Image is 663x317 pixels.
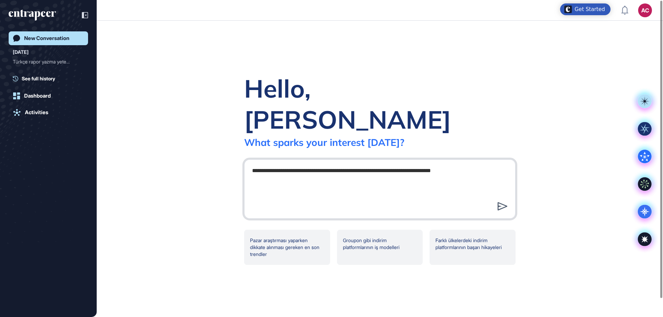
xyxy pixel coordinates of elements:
[13,75,88,82] a: See full history
[13,56,78,67] div: Türkçe rapor yazma yetene...
[9,10,56,21] div: entrapeer-logo
[638,3,652,17] button: AC
[13,48,29,56] div: [DATE]
[564,6,572,13] img: launcher-image-alternative-text
[560,3,611,15] div: Open Get Started checklist
[244,230,330,265] div: Pazar araştırması yaparken dikkate alınması gereken en son trendler
[9,31,88,45] a: New Conversation
[244,73,516,135] div: Hello, [PERSON_NAME]
[13,56,84,67] div: Türkçe rapor yazma yeteneği
[575,6,605,13] div: Get Started
[244,136,404,148] div: What sparks your interest [DATE]?
[9,89,88,103] a: Dashboard
[25,109,48,116] div: Activities
[9,106,88,119] a: Activities
[430,230,516,265] div: Farklı ülkelerdeki indirim platformlarının başarı hikayeleri
[337,230,423,265] div: Groupon gibi indirim platformlarının iş modelleri
[24,35,69,41] div: New Conversation
[22,75,55,82] span: See full history
[24,93,51,99] div: Dashboard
